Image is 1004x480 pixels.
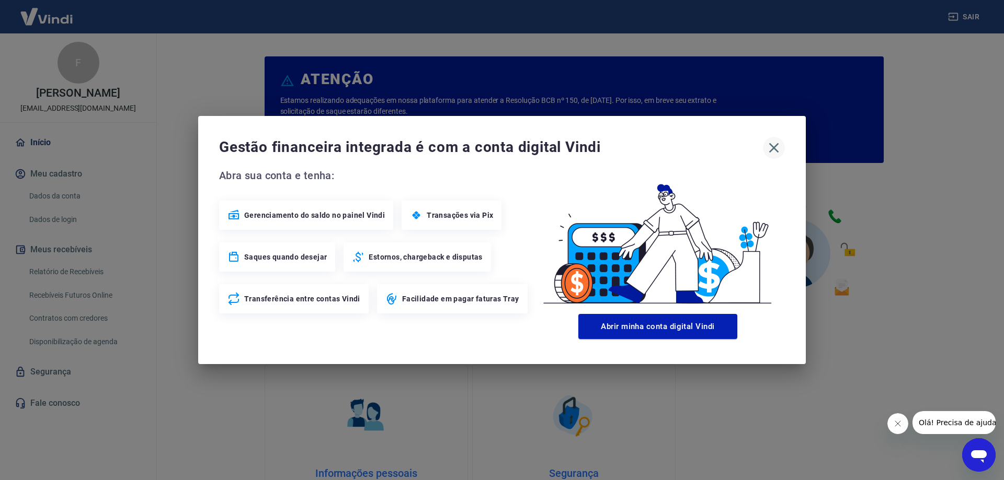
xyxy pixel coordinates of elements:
[6,7,88,16] span: Olá! Precisa de ajuda?
[219,137,763,158] span: Gestão financeira integrada é com a conta digital Vindi
[962,438,996,472] iframe: Botão para abrir a janela de mensagens
[531,167,785,310] img: Good Billing
[912,411,996,434] iframe: Mensagem da empresa
[244,252,327,262] span: Saques quando desejar
[219,167,531,184] span: Abra sua conta e tenha:
[887,413,908,434] iframe: Fechar mensagem
[244,294,360,304] span: Transferência entre contas Vindi
[369,252,482,262] span: Estornos, chargeback e disputas
[402,294,519,304] span: Facilidade em pagar faturas Tray
[244,210,385,220] span: Gerenciamento do saldo no painel Vindi
[427,210,493,220] span: Transações via Pix
[578,314,737,339] button: Abrir minha conta digital Vindi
